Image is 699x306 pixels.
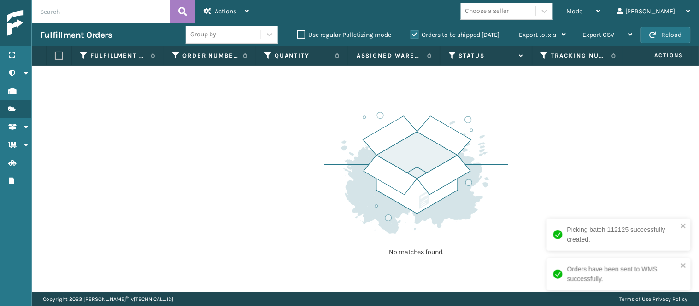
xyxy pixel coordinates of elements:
[7,10,90,36] img: logo
[681,222,687,231] button: close
[190,30,216,40] div: Group by
[681,262,687,271] button: close
[641,27,691,43] button: Reload
[567,7,583,15] span: Mode
[567,225,678,244] div: Picking batch 112125 successfully created.
[275,52,330,60] label: Quantity
[182,52,238,60] label: Order Number
[583,31,615,39] span: Export CSV
[551,52,607,60] label: Tracking Number
[567,265,678,284] div: Orders have been sent to WMS successfully.
[411,31,500,39] label: Orders to be shipped [DATE]
[40,29,112,40] h3: Fulfillment Orders
[43,292,173,306] p: Copyright 2023 [PERSON_NAME]™ v [TECHNICAL_ID]
[519,31,557,39] span: Export to .xls
[625,48,689,63] span: Actions
[357,52,423,60] label: Assigned Warehouse
[297,31,391,39] label: Use regular Palletizing mode
[215,7,236,15] span: Actions
[459,52,515,60] label: Status
[465,6,509,16] div: Choose a seller
[90,52,146,60] label: Fulfillment Order Id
